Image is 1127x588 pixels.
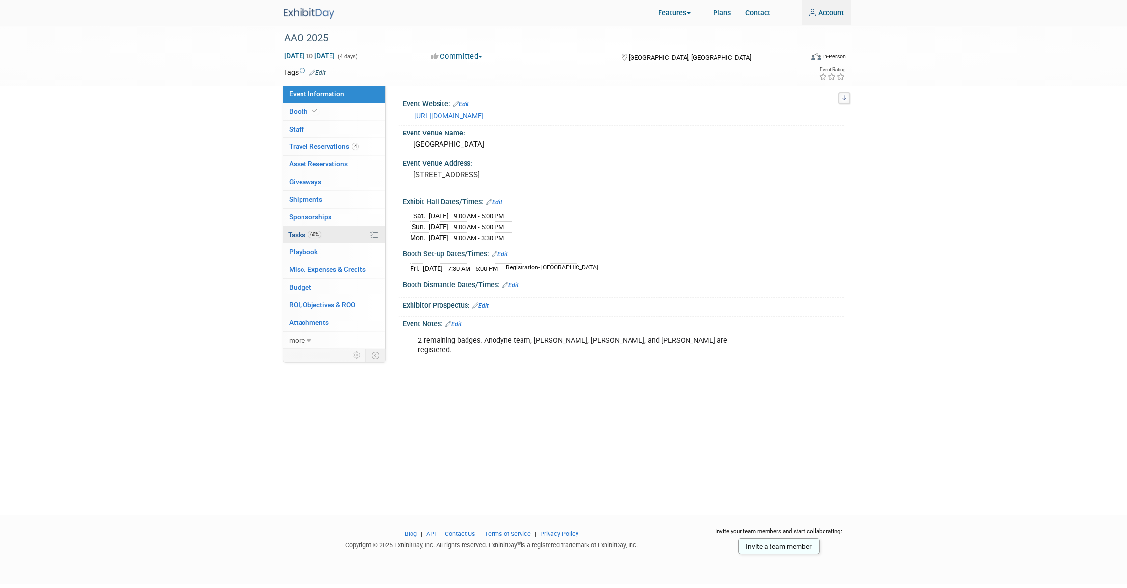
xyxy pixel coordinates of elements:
a: Staff [283,121,385,138]
a: [URL][DOMAIN_NAME] [414,112,484,120]
a: Sponsorships [283,209,385,226]
div: In-Person [823,53,846,60]
span: | [532,530,539,537]
div: [GEOGRAPHIC_DATA] [410,137,836,152]
span: 9:00 AM - 3:30 PM [454,234,504,241]
a: Invite a team member [738,538,820,554]
a: Features [651,1,706,26]
i: Booth reservation complete [312,108,317,114]
span: Attachments [289,319,329,326]
span: more [289,336,305,344]
div: 2 remaining badges. Anodyne team, [PERSON_NAME], [PERSON_NAME], and [PERSON_NAME] are registered. [411,331,755,360]
a: Edit [486,199,502,206]
span: Staff [289,125,304,133]
a: Edit [492,251,508,258]
span: (4 days) [337,53,357,60]
span: [DATE] [DATE] [284,52,335,60]
div: Event Format [765,51,846,66]
span: Misc. Expenses & Credits [289,266,366,273]
a: Edit [502,282,519,289]
a: more [283,332,385,349]
a: Misc. Expenses & Credits [283,261,385,278]
a: Event Information [283,85,385,103]
img: Format-Inperson.png [811,53,821,60]
span: ROI, Objectives & ROO [289,301,355,309]
span: 7:30 AM - 5:00 PM [448,265,498,272]
span: Travel Reservations [289,142,359,150]
span: Sponsorships [289,213,331,221]
a: Blog [405,530,417,537]
span: Shipments [289,195,322,203]
span: Playbook [289,248,318,256]
pre: [STREET_ADDRESS] [413,170,576,179]
td: Registration- [GEOGRAPHIC_DATA] [500,263,598,273]
span: Event Information [289,90,344,98]
td: Tags [284,67,326,77]
div: Event Venue Address: [403,156,844,168]
td: [DATE] [429,222,449,233]
td: Sat. [410,211,429,222]
a: Edit [445,321,462,328]
span: Asset Reservations [289,160,348,168]
div: Event Notes: [403,317,844,329]
span: Booth [289,107,319,115]
a: Playbook [283,243,385,261]
div: Event Website: [403,96,844,109]
span: 4 [352,143,359,150]
span: Giveaways [289,178,321,186]
a: Plans [706,0,738,25]
sup: ® [517,540,521,546]
a: Terms of Service [485,530,531,537]
span: 9:00 AM - 5:00 PM [454,213,504,220]
span: | [437,530,443,537]
span: | [418,530,425,537]
a: API [426,530,436,537]
span: [GEOGRAPHIC_DATA], [GEOGRAPHIC_DATA] [629,54,751,61]
a: Edit [472,302,489,309]
td: Fri. [410,263,423,273]
a: Edit [309,69,326,76]
div: Exhibit Hall Dates/Times: [403,194,844,207]
a: Booth [283,103,385,120]
span: 9:00 AM - 5:00 PM [454,223,504,231]
div: Invite your team members and start collaborating: [715,527,844,542]
a: Contact [738,0,777,25]
span: to [305,52,314,60]
a: Privacy Policy [540,530,578,537]
img: ExhibitDay [284,8,334,19]
a: Account [802,0,851,25]
a: Asset Reservations [283,156,385,173]
td: Mon. [410,232,429,242]
td: Toggle Event Tabs [365,349,385,362]
button: Committed [428,52,486,62]
a: Travel Reservations4 [283,138,385,155]
a: Edit [453,101,469,107]
span: 60% [308,231,321,238]
a: ROI, Objectives & ROO [283,296,385,314]
td: [DATE] [423,263,443,273]
span: Budget [289,283,311,291]
div: Booth Dismantle Dates/Times: [403,277,844,290]
td: Personalize Event Tab Strip [349,349,366,362]
div: Exhibitor Prospectus: [403,298,844,311]
td: [DATE] [429,232,449,242]
div: Booth Set-up Dates/Times: [403,246,844,259]
div: AAO 2025 [281,29,798,47]
a: Shipments [283,191,385,208]
a: Tasks60% [283,226,385,243]
div: Event Rating [819,67,845,72]
td: [DATE] [429,211,449,222]
a: Giveaways [283,173,385,190]
a: Attachments [283,314,385,331]
span: | [477,530,483,537]
a: Budget [283,279,385,296]
span: Tasks [288,231,321,239]
div: Copyright © 2025 ExhibitDay, Inc. All rights reserved. ExhibitDay is a registered trademark of Ex... [284,538,700,550]
a: Contact Us [445,530,475,537]
div: Event Venue Name: [403,126,844,138]
td: Sun. [410,222,429,233]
